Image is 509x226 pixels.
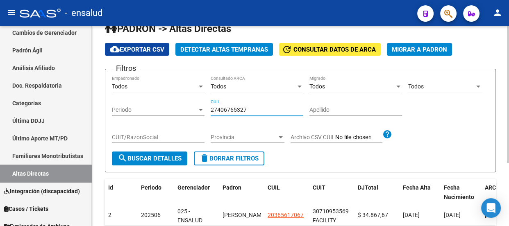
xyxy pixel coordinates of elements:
[194,151,264,165] button: Borrar Filtros
[174,179,219,206] datatable-header-cell: Gerenciador
[392,46,447,53] span: Migrar a Padron
[177,208,202,224] span: 025 - ENSALUD
[108,184,113,191] span: Id
[400,179,441,206] datatable-header-cell: Fecha Alta
[141,184,161,191] span: Periodo
[223,212,266,218] span: [PERSON_NAME]
[112,151,187,165] button: Buscar Detalles
[110,46,164,53] span: Exportar CSV
[268,184,280,191] span: CUIL
[313,184,325,191] span: CUIT
[382,129,392,139] mat-icon: help
[141,212,161,218] span: 202506
[138,179,174,206] datatable-header-cell: Periodo
[200,153,209,163] mat-icon: delete
[175,43,273,56] button: Detectar Altas Tempranas
[335,134,382,141] input: Archivo CSV CUIL
[112,106,197,113] span: Periodo
[313,207,349,216] div: 30710953569
[387,43,452,56] button: Migrar a Padron
[211,134,277,141] span: Provincia
[481,198,501,218] div: Open Intercom Messenger
[354,179,400,206] datatable-header-cell: DJTotal
[403,184,431,191] span: Fecha Alta
[112,83,127,90] span: Todos
[180,46,268,53] span: Detectar Altas Tempranas
[177,184,210,191] span: Gerenciador
[4,187,80,196] span: Integración (discapacidad)
[65,4,102,22] span: - ensalud
[4,204,48,213] span: Casos / Tickets
[7,8,16,18] mat-icon: menu
[493,8,502,18] mat-icon: person
[441,179,482,206] datatable-header-cell: Fecha Nacimiento
[105,23,231,34] span: PADRON -> Altas Directas
[403,212,420,218] span: [DATE]
[358,210,396,220] div: $ 34.867,67
[309,83,325,90] span: Todos
[444,212,461,218] span: [DATE]
[282,45,292,54] mat-icon: update
[264,179,309,206] datatable-header-cell: CUIL
[268,212,304,218] span: 20365617067
[118,153,127,163] mat-icon: search
[444,184,474,200] span: Fecha Nacimiento
[108,212,111,218] span: 2
[279,43,381,56] button: Consultar datos de ARCA
[309,179,354,206] datatable-header-cell: CUIT
[219,179,264,206] datatable-header-cell: Padron
[313,207,351,224] div: FACILITY SERVICE SA
[291,134,335,140] span: Archivo CSV CUIL
[408,83,424,90] span: Todos
[105,179,138,206] datatable-header-cell: Id
[223,184,241,191] span: Padron
[293,46,376,53] span: Consultar datos de ARCA
[105,43,169,56] button: Exportar CSV
[112,63,140,74] h3: Filtros
[211,83,226,90] span: Todos
[118,155,182,162] span: Buscar Detalles
[110,44,120,54] mat-icon: cloud_download
[358,184,378,191] span: DJTotal
[200,155,259,162] span: Borrar Filtros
